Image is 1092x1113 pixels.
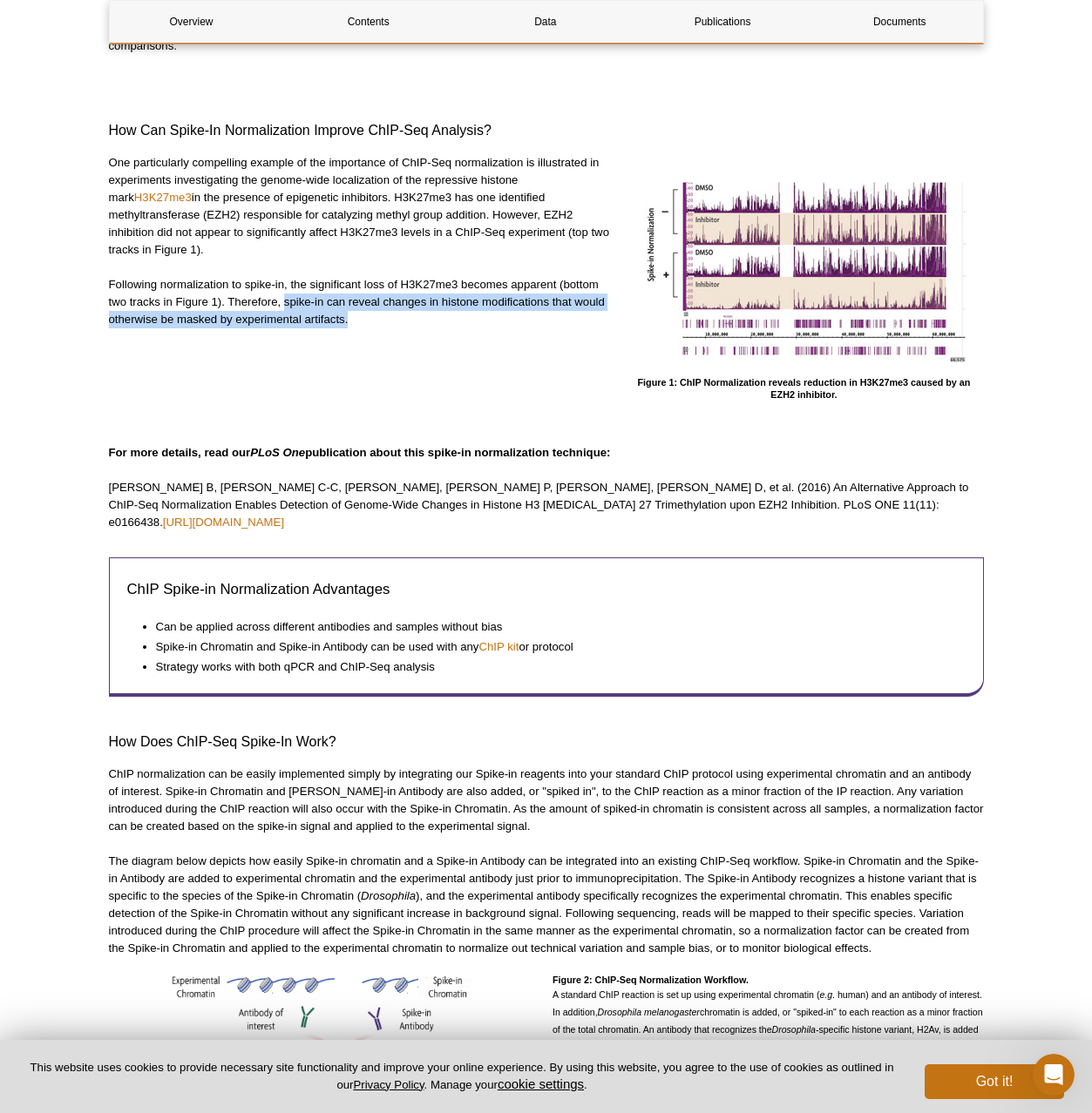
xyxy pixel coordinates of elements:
em: e.g [819,989,832,1000]
p: One particularly compelling example of the importance of ChIP-Seq normalization is illustrated in... [109,154,612,259]
a: Publications [641,1,804,43]
li: Spike-in Chromatin and Spike-in Antibody can be used with any or protocol [156,636,948,656]
h4: Figure 1: ChIP Normalization reveals reduction in H3K27me3 caused by an EZH2 inhibitor. [624,377,983,401]
button: Got it! [925,1064,1064,1099]
strong: For more details, read our publication about this spike-in normalization technique: [109,446,611,459]
em: Drosophila [361,889,416,902]
p: Following normalization to spike-in, the significant loss of H3K27me3 becomes apparent (bottom tw... [109,276,612,328]
em: Drosophila [772,1024,816,1035]
li: Strategy works with both qPCR and ChIP-Seq analysis [156,656,948,676]
h3: How Can Spike-In Normalization Improve ChIP-Seq Analysis? [109,120,984,141]
button: cookie settings [498,1076,584,1091]
a: Data [464,1,627,43]
iframe: Intercom live chat [1033,1054,1075,1096]
a: H3K27me3 [134,191,192,204]
h4: Figure 2: ChIP-Seq Normalization Workflow. [553,975,984,986]
a: Documents [817,1,981,43]
p: This website uses cookies to provide necessary site functionality and improve your online experie... [28,1060,896,1093]
a: [URL][DOMAIN_NAME] [163,516,284,529]
img: ChIP Normalization reveals changes in H3K27me3 levels following treatment with EZH2 inhibitor. [629,154,978,372]
li: Can be applied across different antibodies and samples without bias [156,613,948,636]
h2: ChIP Spike-in Normalization Advantages [127,579,966,600]
a: Overview [110,1,274,43]
em: PLoS One [250,446,305,459]
p: The diagram below depicts how easily Spike-in chromatin and a Spike-in Antibody can be integrated... [109,853,984,957]
p: ChIP normalization can be easily implemented simply by integrating our Spike-in reagents into you... [109,766,984,835]
a: Privacy Policy [353,1078,424,1091]
a: ChIP kit [478,638,519,656]
h3: How Does ChIP-Seq Spike-In Work? [109,732,984,752]
p: [PERSON_NAME] B, [PERSON_NAME] C-C, [PERSON_NAME], [PERSON_NAME] P, [PERSON_NAME], [PERSON_NAME] ... [109,479,984,531]
em: Drosophila melanogaster [598,1007,700,1017]
a: Contents [287,1,451,43]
